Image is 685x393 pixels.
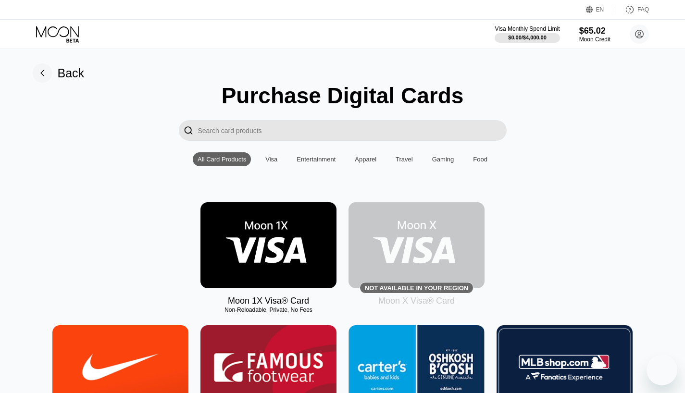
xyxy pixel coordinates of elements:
div: Visa Monthly Spend Limit$0.00/$4,000.00 [495,25,560,43]
div: Moon X Visa® Card [378,296,455,306]
div: Moon Credit [579,36,610,43]
div: Food [473,156,487,163]
div: FAQ [615,5,649,14]
div: Apparel [350,152,381,166]
div: Gaming [427,152,459,166]
div: $0.00 / $4,000.00 [508,35,547,40]
div: $65.02Moon Credit [579,26,610,43]
div: Not available in your region [365,284,468,292]
div: Non-Reloadable, Private, No Fees [200,307,336,313]
div: Gaming [432,156,454,163]
div: Visa [265,156,277,163]
div: FAQ [637,6,649,13]
div: Visa [261,152,282,166]
div: All Card Products [198,156,246,163]
div: $65.02 [579,26,610,36]
div:  [184,125,193,136]
div: All Card Products [193,152,251,166]
iframe: Button to launch messaging window [647,355,677,385]
div: Visa Monthly Spend Limit [495,25,560,32]
div: Entertainment [292,152,340,166]
div: EN [596,6,604,13]
div:  [179,120,198,141]
div: Apparel [355,156,376,163]
div: Purchase Digital Cards [222,83,464,109]
div: Back [33,63,85,83]
input: Search card products [198,120,507,141]
div: Moon 1X Visa® Card [228,296,309,306]
div: Food [468,152,492,166]
div: Travel [391,152,418,166]
div: Not available in your region [349,202,485,288]
div: EN [586,5,615,14]
div: Entertainment [297,156,336,163]
div: Back [58,66,85,80]
div: Travel [396,156,413,163]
